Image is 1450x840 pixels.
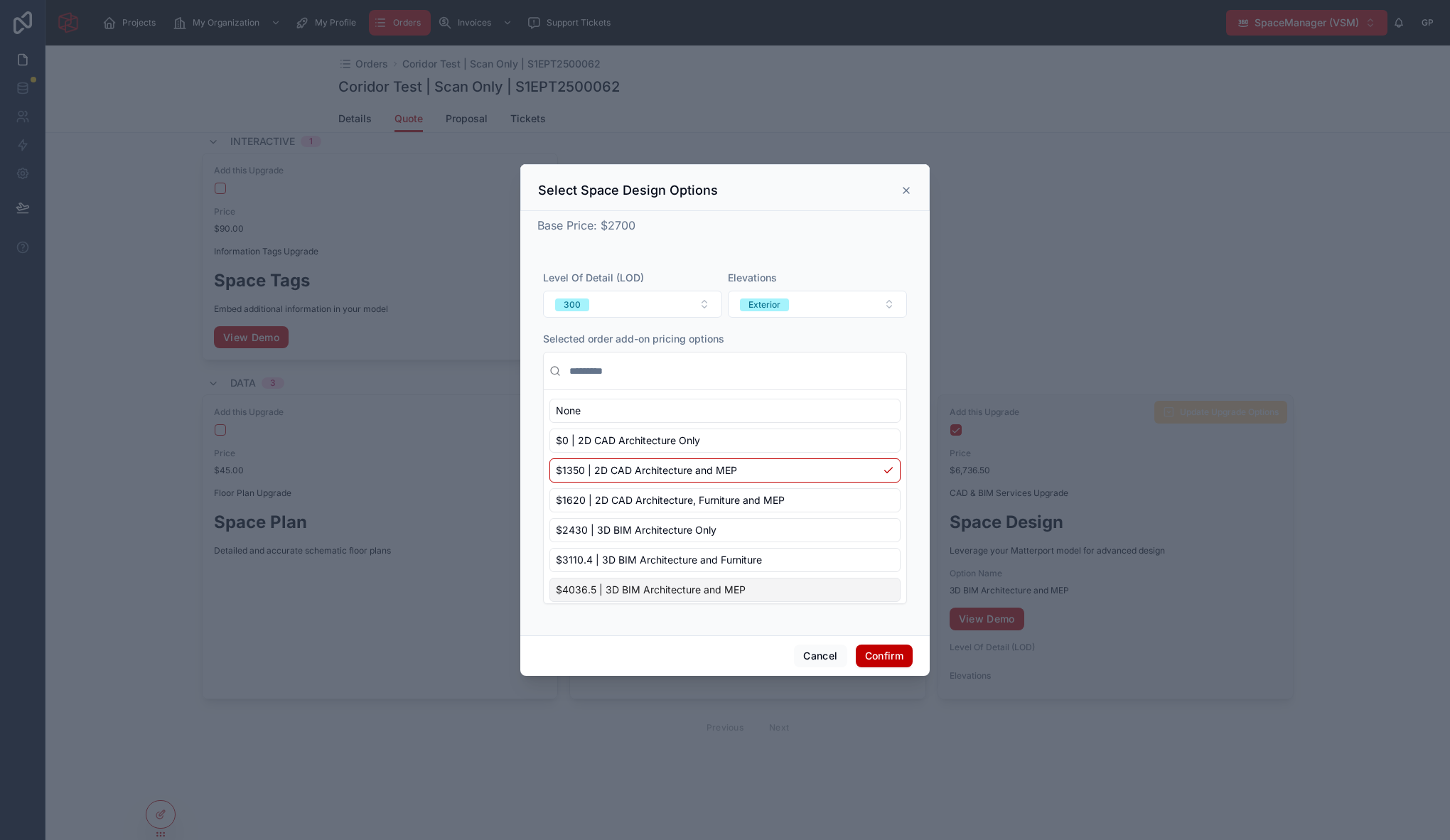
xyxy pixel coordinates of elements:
[543,333,724,345] span: Selected order add-on pricing options
[556,434,700,448] span: $0 | 2D CAD Architecture Only
[537,218,635,232] span: Base Price: $2700
[556,553,762,567] span: $3110.4 | 3D BIM Architecture and Furniture
[556,583,746,597] span: $4036.5 | 3D BIM Architecture and MEP
[728,291,907,318] button: Select Button
[728,271,777,284] span: Elevations
[748,298,780,311] div: Exterior
[543,271,644,284] span: Level Of Detail (LOD)
[794,645,847,667] button: Cancel
[544,390,906,603] div: Suggestions
[556,523,716,537] span: $2430 | 3D BIM Architecture Only
[538,182,718,199] h3: Select Space Design Options
[556,493,785,507] span: $1620 | 2D CAD Architecture, Furniture and MEP
[549,399,901,423] div: None
[564,298,581,311] div: 300
[556,463,737,478] span: $1350 | 2D CAD Architecture and MEP
[856,645,913,667] button: Confirm
[543,291,722,318] button: Select Button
